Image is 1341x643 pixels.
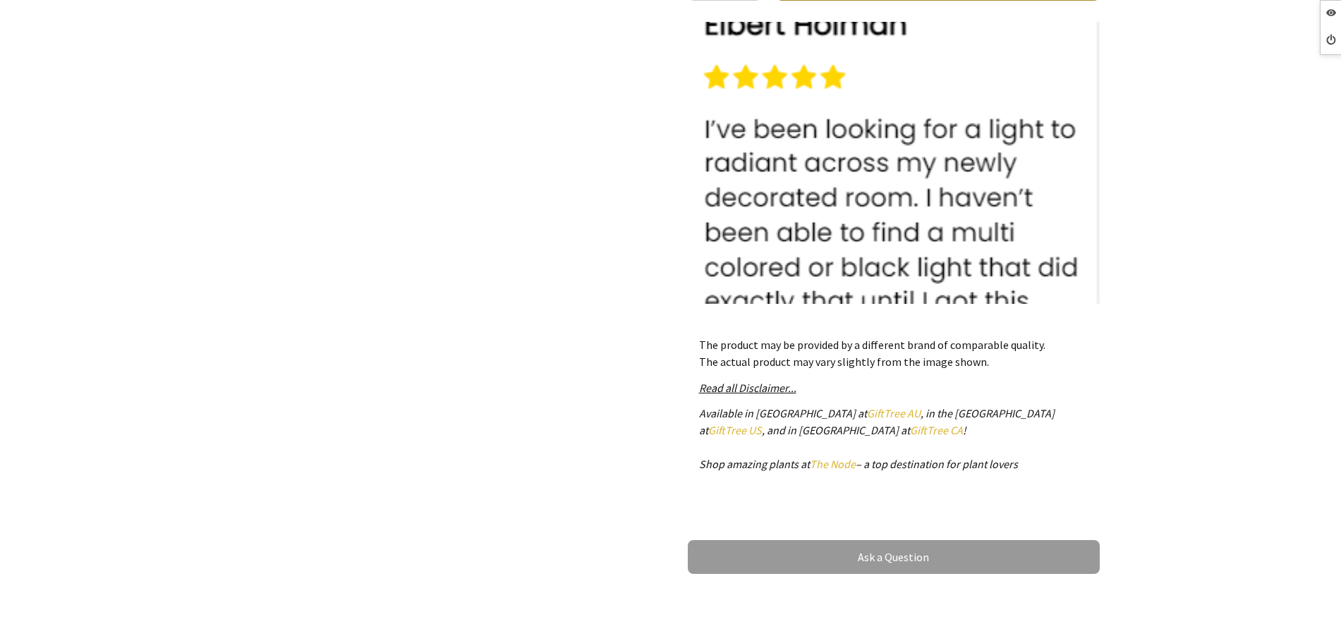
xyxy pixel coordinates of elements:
a: Read all Disclaimer... [699,381,796,395]
p: The product may be provided by a different brand of comparable quality. The actual product may va... [699,336,1088,370]
a: GiftTree AU [867,406,921,420]
a: The Node [810,457,856,471]
a: GiftTree CA [910,423,963,437]
a: Ask a Question [688,540,1100,574]
em: Available in [GEOGRAPHIC_DATA] at , in the [GEOGRAPHIC_DATA] at , and in [GEOGRAPHIC_DATA] at ! S... [699,406,1055,471]
a: GiftTree US [708,423,762,437]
